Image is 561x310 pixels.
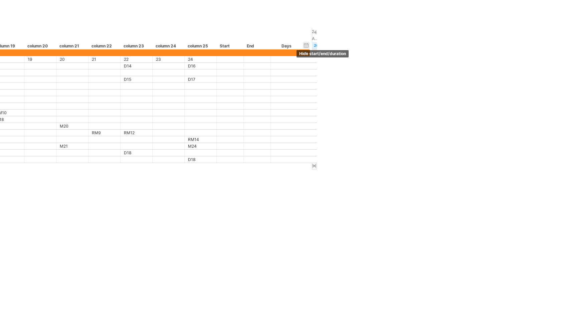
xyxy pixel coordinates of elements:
div: column 21 [59,43,84,49]
div: D16 [188,63,213,69]
div: 19 [28,56,53,62]
div: RM14 [188,136,213,143]
div: column 24 [156,43,181,49]
div: Days [270,43,302,49]
div: D14 [124,63,149,69]
div: M20 [60,123,85,129]
div: 24 [188,56,213,62]
div: 22 [124,56,149,62]
div: column 20 [27,43,52,49]
div: RM9 [92,130,117,136]
div: D18 [124,150,149,156]
div: RM12 [124,130,149,136]
div: 20 [60,56,85,62]
div: 21 [92,56,117,62]
div: D18 [188,156,213,163]
div: M24 [188,143,213,149]
div: column 25 [188,43,213,49]
div: D15 [124,76,149,83]
div: 23 [156,56,181,62]
div: D17 [188,76,213,83]
div: End [247,43,267,49]
div: Tuesday, 26 August 2025 [312,42,320,49]
span: hide start/end/duration [299,51,346,56]
div: Start [220,43,240,49]
div: column 22 [91,43,117,49]
div: column 23 [124,43,149,49]
div: M21 [60,143,85,149]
